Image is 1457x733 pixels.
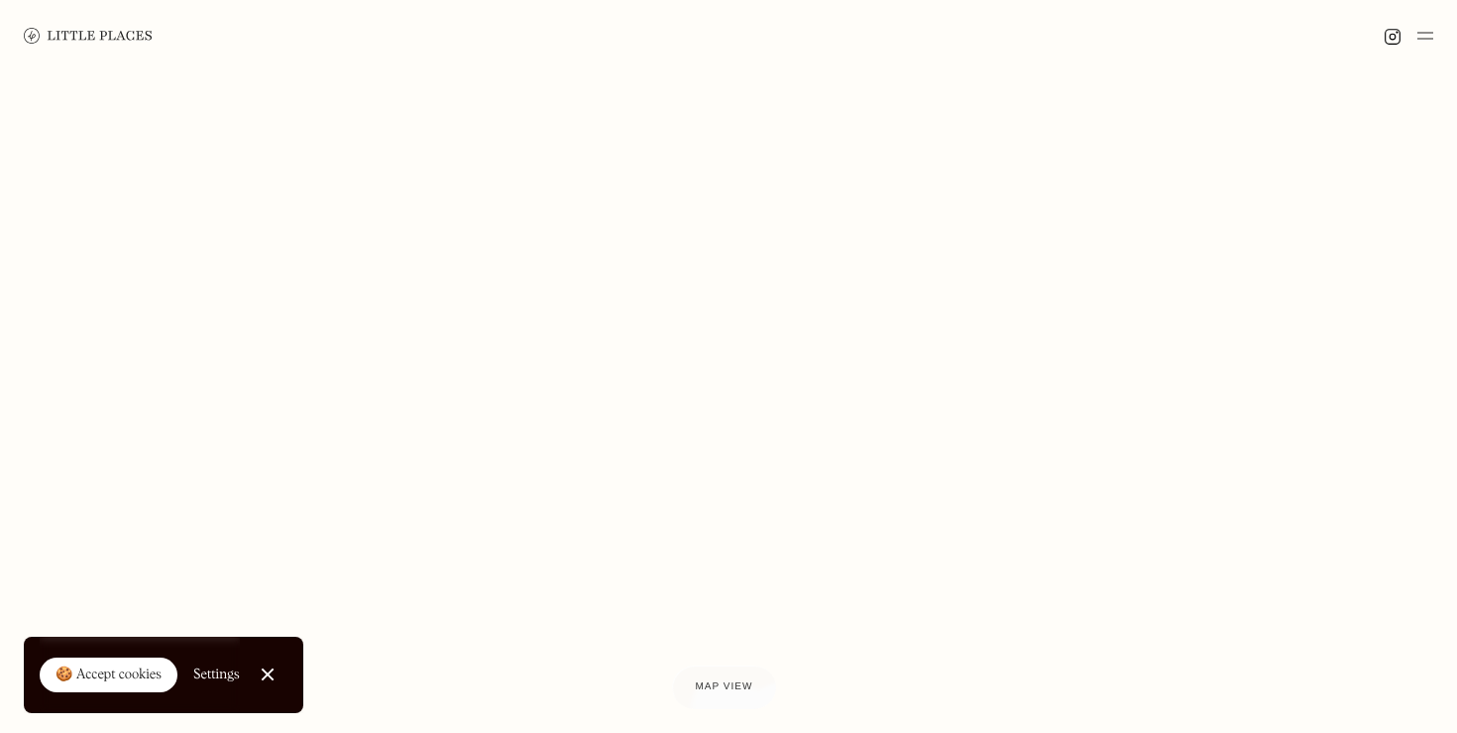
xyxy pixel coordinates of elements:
[56,666,162,685] div: 🍪 Accept cookies
[193,653,240,697] a: Settings
[248,655,287,694] a: Close Cookie Popup
[40,658,177,693] a: 🍪 Accept cookies
[193,668,240,681] div: Settings
[696,681,753,692] span: Map view
[672,666,777,709] a: Map view
[267,674,268,675] div: Close Cookie Popup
